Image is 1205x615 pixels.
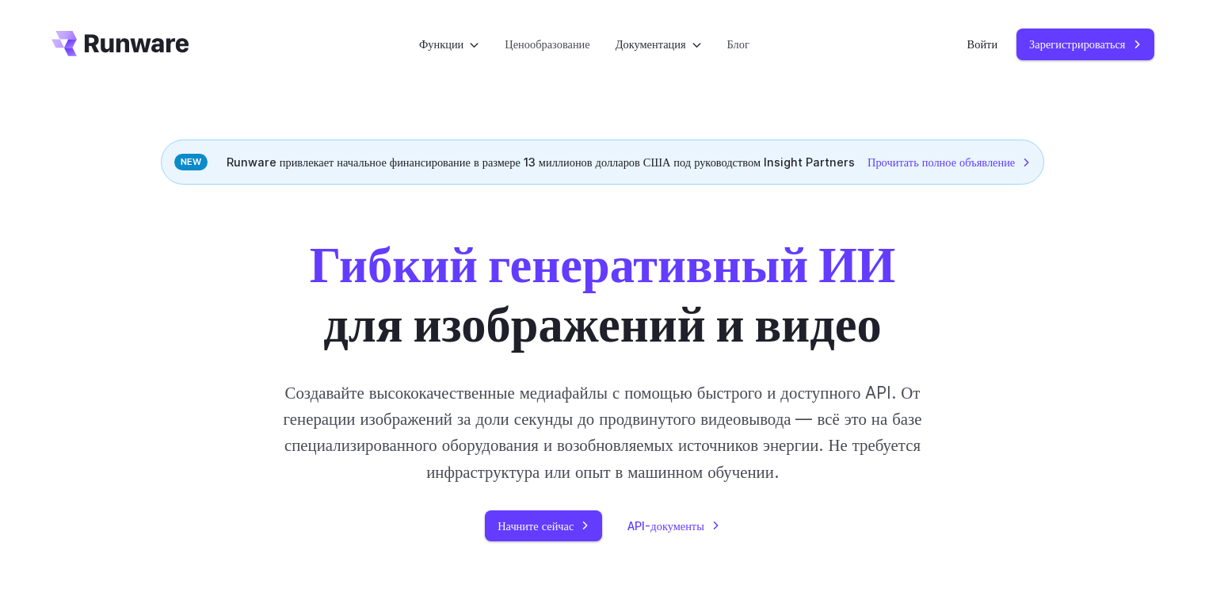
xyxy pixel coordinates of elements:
a: Зарегистрироваться [1016,29,1154,59]
font: для изображений и видео [323,294,881,353]
a: Прочитать полное объявление [868,153,1031,171]
font: Создавайте высококачественные медиафайлы с помощью быстрого и доступного API. От генерации изобра... [284,383,922,482]
font: Runware привлекает начальное финансирование в размере 13 миллионов долларов США под руководством ... [227,155,855,169]
font: Начните сейчас [498,519,574,533]
a: Войти [967,35,998,53]
a: Блог [727,35,749,53]
font: Блог [727,37,749,51]
font: Зарегистрироваться [1029,37,1125,51]
a: API-документы [627,517,719,535]
font: Гибкий генеративный ИИ [310,235,896,294]
font: Войти [967,37,998,51]
a: Начните сейчас [485,510,602,541]
font: API-документы [627,519,704,533]
font: Ценообразование [505,37,589,51]
font: Прочитать полное объявление [868,155,1015,169]
font: Функции [419,37,463,51]
a: Перейти к / [51,31,189,56]
a: Ценообразование [505,35,589,53]
font: Документация [616,37,686,51]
